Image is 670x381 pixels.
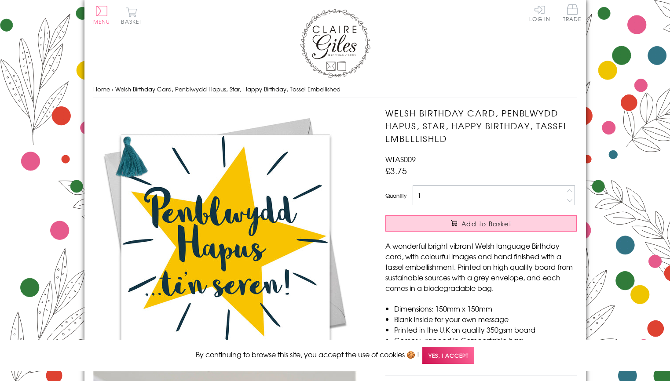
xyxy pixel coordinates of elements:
[461,219,512,228] span: Add to Basket
[300,9,370,78] img: Claire Giles Greetings Cards
[115,85,340,93] span: Welsh Birthday Card, Penblwydd Hapus, Star, Happy Birthday, Tassel Embellished
[529,4,550,22] a: Log In
[93,85,110,93] a: Home
[394,314,577,324] li: Blank inside for your own message
[385,154,416,164] span: WTAS009
[112,85,113,93] span: ›
[385,107,577,145] h1: Welsh Birthday Card, Penblwydd Hapus, Star, Happy Birthday, Tassel Embellished
[394,335,577,345] li: Comes wrapped in Compostable bag
[563,4,582,23] a: Trade
[422,347,474,364] span: Yes, I accept
[394,303,577,314] li: Dimensions: 150mm x 150mm
[394,324,577,335] li: Printed in the U.K on quality 350gsm board
[93,6,110,24] button: Menu
[385,192,406,200] label: Quantity
[563,4,582,22] span: Trade
[385,215,577,232] button: Add to Basket
[93,18,110,25] span: Menu
[385,240,577,293] p: A wonderful bright vibrant Welsh language Birthday card, with colourful images and hand finished ...
[93,80,577,98] nav: breadcrumbs
[93,107,357,370] img: Welsh Birthday Card, Penblwydd Hapus, Star, Happy Birthday, Tassel Embellished
[120,7,144,24] button: Basket
[385,164,407,177] span: £3.75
